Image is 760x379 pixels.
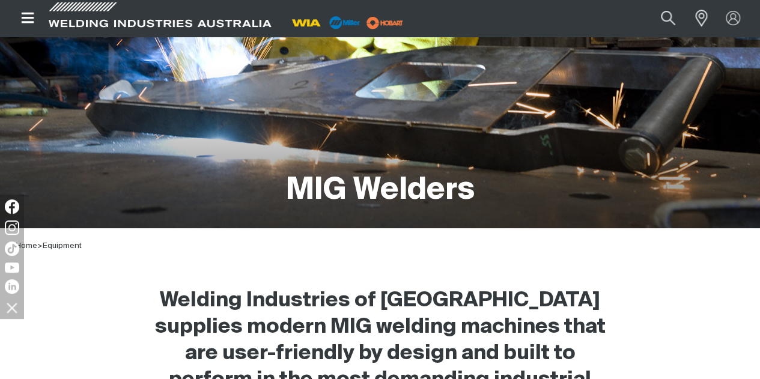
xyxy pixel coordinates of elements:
[5,262,19,273] img: YouTube
[5,241,19,256] img: TikTok
[363,18,407,27] a: miller
[16,242,37,250] a: Home
[286,171,475,210] h1: MIG Welders
[363,14,407,32] img: miller
[2,297,22,318] img: hide socials
[5,199,19,214] img: Facebook
[633,5,689,32] input: Product name or item number...
[648,5,689,32] button: Search products
[43,242,82,250] a: Equipment
[5,220,19,235] img: Instagram
[37,242,43,250] span: >
[5,279,19,294] img: LinkedIn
